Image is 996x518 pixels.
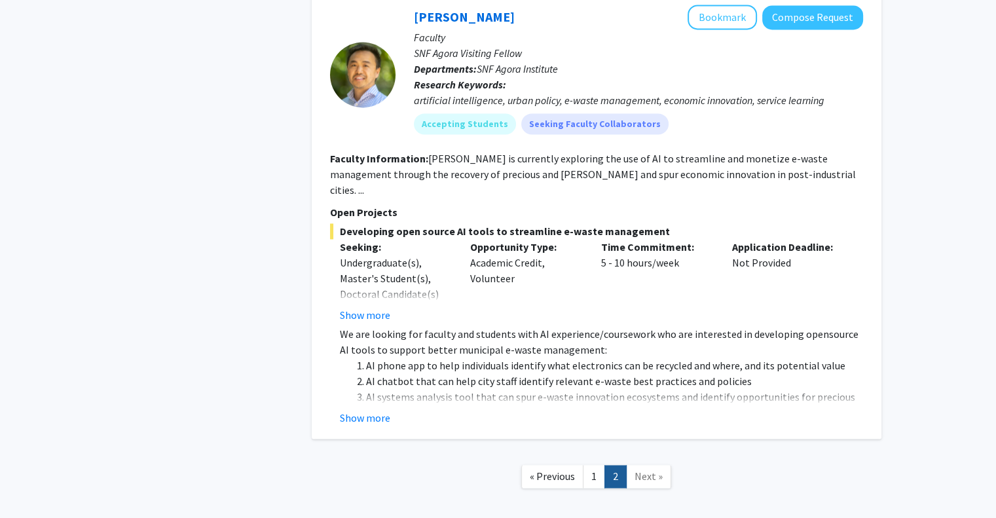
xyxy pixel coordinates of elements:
[521,465,583,488] a: Previous
[414,9,515,25] a: [PERSON_NAME]
[366,358,863,373] li: AI phone app to help individuals identify what electronics can be recycled and where, and its pot...
[762,5,863,29] button: Compose Request to David Park
[340,307,390,323] button: Show more
[414,45,863,61] p: SNF Agora Visiting Fellow
[732,239,843,255] p: Application Deadline:
[10,459,56,508] iframe: Chat
[626,465,671,488] a: Next Page
[722,239,853,323] div: Not Provided
[340,326,863,358] p: We are looking for faculty and students with AI experience/coursework who are interested in devel...
[604,465,627,488] a: 2
[470,239,581,255] p: Opportunity Type:
[330,204,863,220] p: Open Projects
[366,373,863,389] li: AI chatbot that can help city staff identify relevant e-waste best practices and policies
[330,223,863,239] span: Developing open source AI tools to streamline e-waste management
[366,389,863,420] li: AI systems analysis tool that can spur e-waste innovation ecosystems and identify opportunities f...
[340,239,451,255] p: Seeking:
[477,62,558,75] span: SNF Agora Institute
[312,452,881,505] nav: Page navigation
[340,255,451,380] div: Undergraduate(s), Master's Student(s), Doctoral Candidate(s) (PhD, MD, DMD, PharmD, etc.), Postdo...
[530,470,575,483] span: « Previous
[340,410,390,426] button: Show more
[688,5,757,29] button: Add David Park to Bookmarks
[414,29,863,45] p: Faculty
[460,239,591,323] div: Academic Credit, Volunteer
[414,62,477,75] b: Departments:
[414,78,506,91] b: Research Keywords:
[330,152,428,165] b: Faculty Information:
[414,92,863,108] div: artificial intelligence, urban policy, e-waste management, economic innovation, service learning
[521,113,669,134] mat-chip: Seeking Faculty Collaborators
[330,152,856,196] fg-read-more: [PERSON_NAME] is currently exploring the use of AI to streamline and monetize e-waste management ...
[591,239,722,323] div: 5 - 10 hours/week
[583,465,605,488] a: 1
[414,113,516,134] mat-chip: Accepting Students
[601,239,712,255] p: Time Commitment:
[635,470,663,483] span: Next »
